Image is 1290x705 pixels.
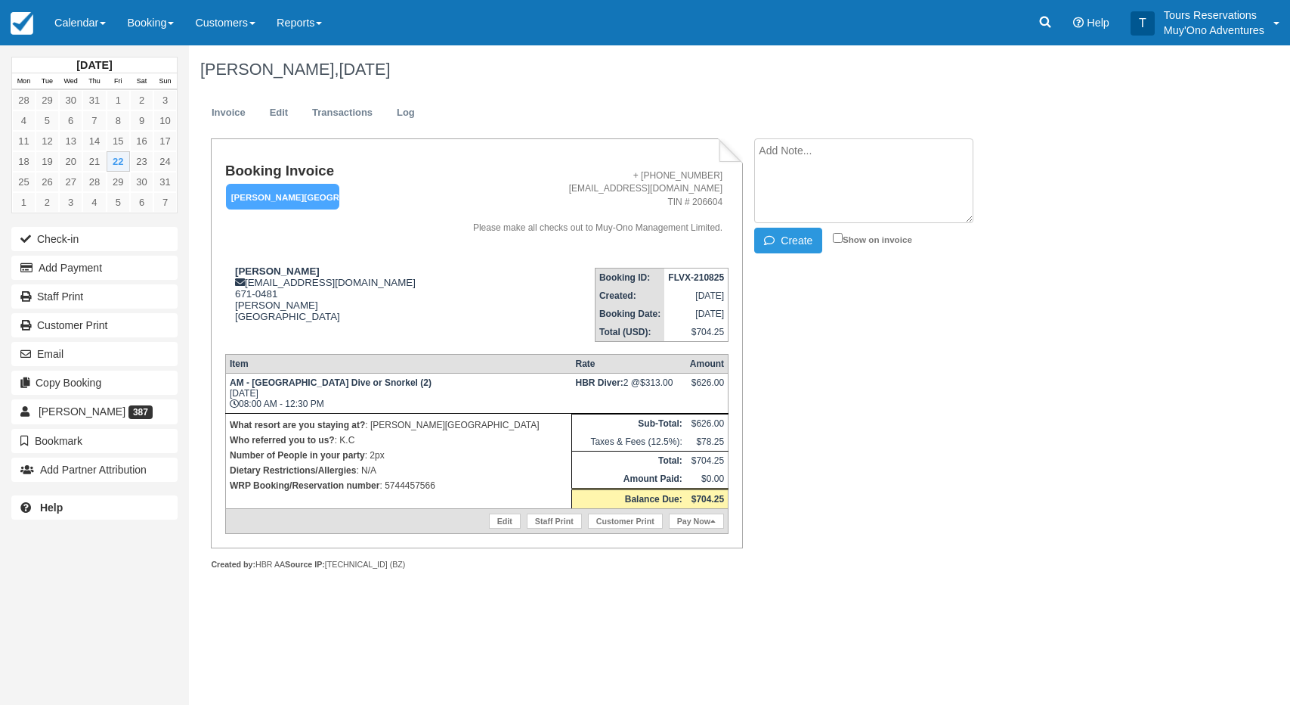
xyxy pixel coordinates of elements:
[128,405,153,419] span: 387
[1164,23,1264,38] p: Muy'Ono Adventures
[664,287,728,305] td: [DATE]
[59,151,82,172] a: 20
[11,342,178,366] button: Email
[640,377,673,388] span: $313.00
[59,110,82,131] a: 6
[690,377,724,400] div: $626.00
[1087,17,1109,29] span: Help
[11,256,178,280] button: Add Payment
[230,435,335,446] strong: Who referred you to us?
[130,131,153,151] a: 16
[82,172,106,192] a: 28
[82,151,106,172] a: 21
[230,377,432,388] strong: AM - [GEOGRAPHIC_DATA] Dive or Snorkel (2)
[668,272,724,283] strong: FLVX-210825
[576,377,623,388] strong: HBR Diver
[385,98,426,128] a: Log
[36,131,59,151] a: 12
[230,418,568,433] p: : [PERSON_NAME][GEOGRAPHIC_DATA]
[595,305,664,323] th: Booking Date:
[595,268,664,287] th: Booking ID:
[59,73,82,90] th: Wed
[258,98,299,128] a: Edit
[12,172,36,192] a: 25
[489,514,521,529] a: Edit
[107,151,130,172] a: 22
[225,373,571,413] td: [DATE] 08:00 AM - 12:30 PM
[211,560,255,569] strong: Created by:
[686,470,729,489] td: $0.00
[200,98,257,128] a: Invoice
[36,110,59,131] a: 5
[82,131,106,151] a: 14
[153,172,177,192] a: 31
[36,192,59,213] a: 2
[572,354,686,373] th: Rate
[153,110,177,131] a: 10
[230,478,568,493] p: : 5744457566
[225,354,571,373] th: Item
[130,151,153,172] a: 23
[527,514,582,529] a: Staff Print
[230,420,365,430] strong: What resort are you staying at?
[225,266,438,341] div: [EMAIL_ADDRESS][DOMAIN_NAME] 671-0481 [PERSON_NAME] [GEOGRAPHIC_DATA]
[211,559,742,570] div: HBR AA [TECHNICAL_ID] (BZ)
[572,373,686,413] td: 2 @
[36,90,59,110] a: 29
[130,192,153,213] a: 6
[11,495,178,520] a: Help
[301,98,384,128] a: Transactions
[230,448,568,463] p: : 2px
[153,192,177,213] a: 7
[107,172,130,192] a: 29
[76,59,112,71] strong: [DATE]
[11,399,178,424] a: [PERSON_NAME] 387
[1131,11,1155,36] div: T
[59,131,82,151] a: 13
[572,451,686,470] th: Total:
[11,284,178,309] a: Staff Print
[59,90,82,110] a: 30
[225,183,334,211] a: [PERSON_NAME][GEOGRAPHIC_DATA]
[11,227,178,251] button: Check-in
[230,480,379,491] strong: WRP Booking/Reservation number
[339,60,390,79] span: [DATE]
[200,61,1145,79] h1: [PERSON_NAME],
[36,151,59,172] a: 19
[833,233,843,243] input: Show on invoice
[691,494,724,505] strong: $704.25
[12,110,36,131] a: 4
[153,131,177,151] a: 17
[153,90,177,110] a: 3
[595,323,664,342] th: Total (USD):
[285,560,325,569] strong: Source IP:
[130,90,153,110] a: 2
[40,502,63,514] b: Help
[107,110,130,131] a: 8
[153,73,177,90] th: Sun
[686,433,729,452] td: $78.25
[664,305,728,323] td: [DATE]
[754,228,822,253] button: Create
[1073,17,1084,28] i: Help
[11,12,33,35] img: checkfront-main-nav-mini-logo.png
[82,73,106,90] th: Thu
[572,470,686,489] th: Amount Paid:
[230,465,356,476] strong: Dietary Restrictions/Allergies
[36,172,59,192] a: 26
[686,354,729,373] th: Amount
[107,73,130,90] th: Fri
[588,514,663,529] a: Customer Print
[107,192,130,213] a: 5
[235,266,320,277] strong: [PERSON_NAME]
[226,184,339,210] em: [PERSON_NAME][GEOGRAPHIC_DATA]
[130,110,153,131] a: 9
[12,131,36,151] a: 11
[130,172,153,192] a: 30
[36,73,59,90] th: Tue
[11,371,178,395] button: Copy Booking
[1164,8,1264,23] p: Tours Reservations
[669,514,724,529] a: Pay Now
[82,110,106,131] a: 7
[11,429,178,453] button: Bookmark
